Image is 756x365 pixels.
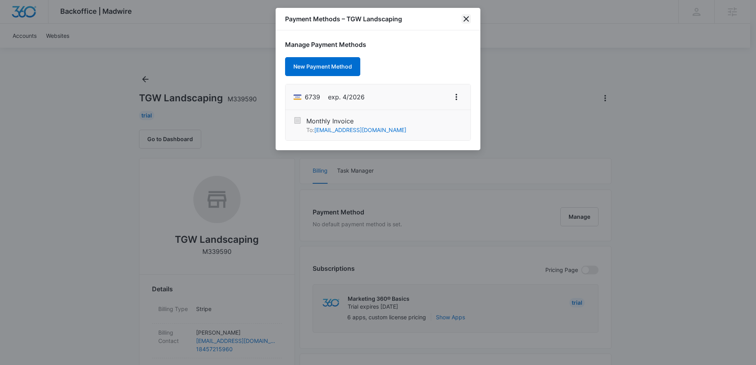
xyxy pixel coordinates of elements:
a: [EMAIL_ADDRESS][DOMAIN_NAME] [314,127,406,133]
h1: Payment Methods – TGW Landscaping [285,14,402,24]
button: View More [450,91,463,103]
p: Monthly Invoice [306,116,406,126]
button: close [461,14,471,24]
span: exp. 4/2026 [328,92,365,102]
span: Visa ending with [305,92,320,102]
button: New Payment Method [285,57,360,76]
p: To: [306,126,406,134]
h1: Manage Payment Methods [285,40,471,49]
